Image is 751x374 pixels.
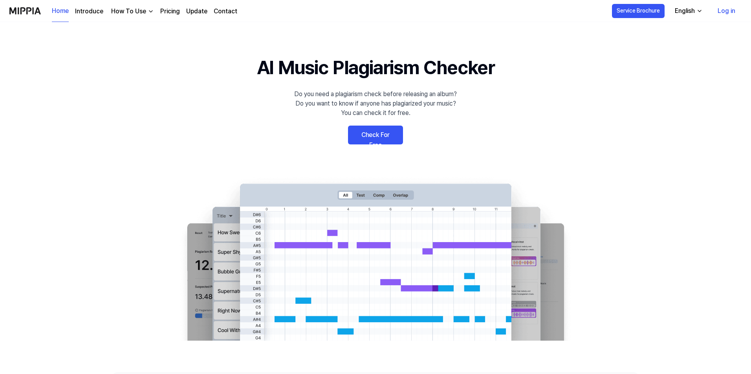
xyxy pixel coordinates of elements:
[171,176,580,341] img: main Image
[294,89,457,118] div: Do you need a plagiarism check before releasing an album? Do you want to know if anyone has plagi...
[160,7,180,16] a: Pricing
[257,53,495,82] h1: AI Music Plagiarism Checker
[214,7,237,16] a: Contact
[110,7,154,16] button: How To Use
[669,3,707,19] button: English
[348,126,403,144] a: Check For Free
[75,7,103,16] a: Introduce
[186,7,207,16] a: Update
[612,4,665,18] button: Service Brochure
[673,6,696,16] div: English
[110,7,148,16] div: How To Use
[148,8,154,15] img: down
[52,0,69,22] a: Home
